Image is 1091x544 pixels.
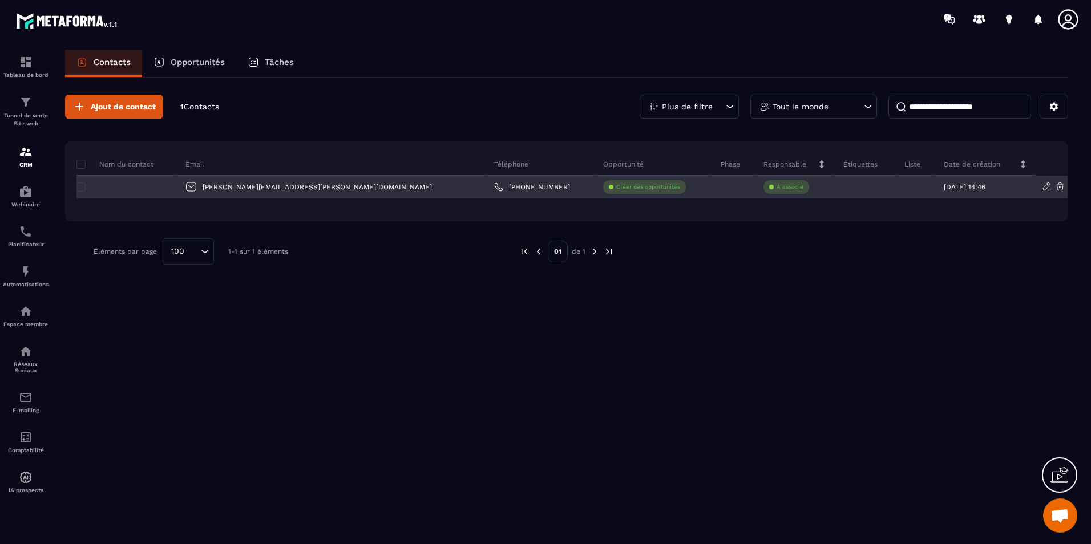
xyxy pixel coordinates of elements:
div: Search for option [163,238,214,265]
img: formation [19,55,33,69]
img: automations [19,305,33,318]
p: Tâches [265,57,294,67]
img: next [604,246,614,257]
a: formationformationCRM [3,136,49,176]
p: Email [185,160,204,169]
span: Ajout de contact [91,101,156,112]
p: Planificateur [3,241,49,247]
img: prev [534,246,544,257]
p: [DATE] 14:46 [944,183,985,191]
img: next [589,246,600,257]
img: social-network [19,344,33,358]
img: accountant [19,431,33,444]
a: formationformationTableau de bord [3,47,49,87]
img: formation [19,95,33,109]
p: Nom du contact [76,160,153,169]
p: Automatisations [3,281,49,287]
p: de 1 [572,247,585,256]
a: schedulerschedulerPlanificateur [3,216,49,256]
p: Téléphone [494,160,528,169]
p: Tunnel de vente Site web [3,112,49,128]
p: 1-1 sur 1 éléments [228,247,288,255]
p: Responsable [763,160,806,169]
img: automations [19,265,33,278]
button: Ajout de contact [65,95,163,119]
a: Opportunités [142,50,236,77]
input: Search for option [188,245,198,258]
p: Réseaux Sociaux [3,361,49,374]
p: Créer des opportunités [616,183,680,191]
p: Liste [904,160,920,169]
p: Tableau de bord [3,72,49,78]
a: formationformationTunnel de vente Site web [3,87,49,136]
p: Comptabilité [3,447,49,453]
p: Éléments par page [94,247,157,255]
p: Opportunité [603,160,644,169]
p: À associe [777,183,803,191]
p: Phase [721,160,740,169]
p: CRM [3,161,49,168]
img: formation [19,145,33,159]
a: social-networksocial-networkRéseaux Sociaux [3,336,49,382]
p: IA prospects [3,487,49,493]
span: 100 [167,245,188,258]
p: Espace membre [3,321,49,327]
div: Ouvrir le chat [1043,498,1077,533]
img: scheduler [19,225,33,238]
p: Étiquettes [843,160,878,169]
p: Date de création [944,160,1000,169]
a: automationsautomationsWebinaire [3,176,49,216]
a: Tâches [236,50,305,77]
p: Opportunités [171,57,225,67]
a: Contacts [65,50,142,77]
p: 1 [180,102,219,112]
a: [PHONE_NUMBER] [494,182,570,192]
a: automationsautomationsEspace membre [3,296,49,336]
p: Plus de filtre [662,103,713,111]
p: Tout le monde [773,103,829,111]
img: prev [519,246,530,257]
a: accountantaccountantComptabilité [3,422,49,462]
p: Webinaire [3,201,49,208]
img: automations [19,470,33,484]
img: automations [19,185,33,198]
p: Contacts [94,57,131,67]
a: automationsautomationsAutomatisations [3,256,49,296]
img: logo [16,10,119,31]
p: E-mailing [3,407,49,413]
span: Contacts [184,102,219,111]
p: 01 [548,241,568,262]
a: emailemailE-mailing [3,382,49,422]
img: email [19,391,33,404]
